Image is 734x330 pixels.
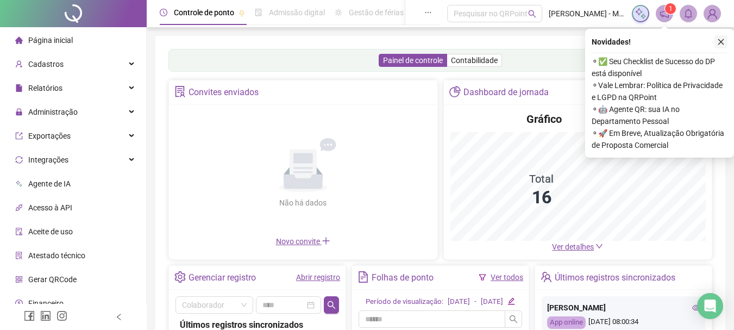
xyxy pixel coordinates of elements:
[28,84,62,92] span: Relatórios
[449,86,461,97] span: pie-chart
[28,108,78,116] span: Administração
[541,271,552,283] span: team
[28,227,73,236] span: Aceite de uso
[15,276,23,283] span: qrcode
[717,38,725,46] span: close
[683,9,693,18] span: bell
[660,9,669,18] span: notification
[481,296,503,308] div: [DATE]
[28,179,71,188] span: Agente de IA
[479,273,486,281] span: filter
[296,273,340,282] a: Abrir registro
[509,315,518,323] span: search
[704,5,720,22] img: 30179
[592,103,727,127] span: ⚬ 🤖 Agente QR: sua IA no Departamento Pessoal
[592,79,727,103] span: ⚬ Vale Lembrar: Política de Privacidade e LGPD na QRPoint
[15,228,23,235] span: audit
[592,127,727,151] span: ⚬ 🚀 Em Breve, Atualização Obrigatória de Proposta Comercial
[322,236,330,245] span: plus
[15,204,23,211] span: api
[40,310,51,321] span: linkedin
[28,299,64,308] span: Financeiro
[451,56,498,65] span: Contabilidade
[507,297,515,304] span: edit
[160,9,167,16] span: clock-circle
[174,271,186,283] span: setting
[592,55,727,79] span: ⚬ ✅ Seu Checklist de Sucesso do DP está disponível
[547,316,700,329] div: [DATE] 08:00:34
[174,86,186,97] span: solution
[253,197,353,209] div: Não há dados
[697,293,723,319] div: Open Intercom Messenger
[15,252,23,259] span: solution
[15,36,23,44] span: home
[549,8,626,20] span: [PERSON_NAME] - MA CONEGLIAN CENTRAL
[595,242,603,250] span: down
[448,296,470,308] div: [DATE]
[592,36,631,48] span: Novidades !
[528,10,536,18] span: search
[665,3,676,14] sup: 1
[15,84,23,92] span: file
[692,304,700,312] span: eye
[552,242,594,251] span: Ver detalhes
[15,60,23,68] span: user-add
[424,9,432,16] span: ellipsis
[366,296,443,308] div: Período de visualização:
[526,111,562,127] h4: Gráfico
[28,155,68,164] span: Integrações
[491,273,523,282] a: Ver todos
[474,296,476,308] div: -
[57,310,67,321] span: instagram
[15,108,23,116] span: lock
[189,83,259,102] div: Convites enviados
[547,316,586,329] div: App online
[547,302,700,314] div: [PERSON_NAME]
[383,56,443,65] span: Painel de controle
[239,10,245,16] span: pushpin
[552,242,603,251] a: Ver detalhes down
[357,271,369,283] span: file-text
[349,8,404,17] span: Gestão de férias
[327,301,336,309] span: search
[28,275,77,284] span: Gerar QRCode
[372,269,434,287] div: Folhas de ponto
[15,300,23,307] span: dollar
[24,310,35,321] span: facebook
[28,132,71,140] span: Exportações
[28,36,73,45] span: Página inicial
[635,8,647,20] img: sparkle-icon.fc2bf0ac1784a2077858766a79e2daf3.svg
[15,156,23,164] span: sync
[174,8,234,17] span: Controle de ponto
[28,203,72,212] span: Acesso à API
[669,5,673,13] span: 1
[335,9,342,16] span: sun
[15,132,23,140] span: export
[28,251,85,260] span: Atestado técnico
[269,8,325,17] span: Admissão digital
[189,269,256,287] div: Gerenciar registro
[115,313,123,321] span: left
[555,269,675,287] div: Últimos registros sincronizados
[463,83,549,102] div: Dashboard de jornada
[276,237,330,246] span: Novo convite
[255,9,262,16] span: file-done
[28,60,64,69] span: Cadastros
